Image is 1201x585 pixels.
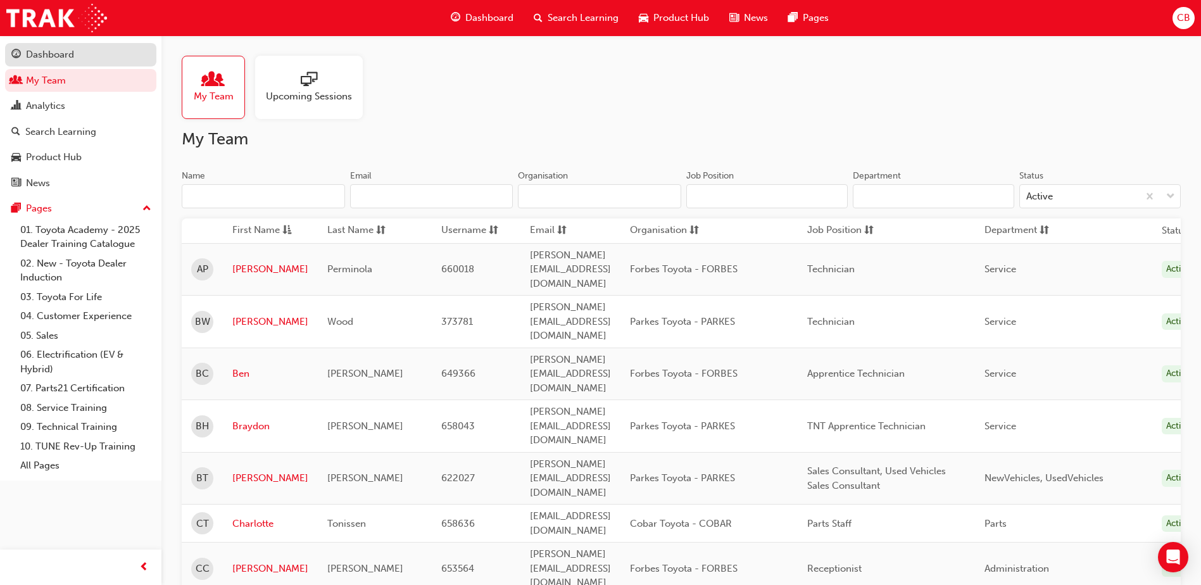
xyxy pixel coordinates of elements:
[1162,313,1195,330] div: Active
[441,263,474,275] span: 660018
[630,472,735,484] span: Parkes Toyota - PARKES
[653,11,709,25] span: Product Hub
[15,254,156,287] a: 02. New - Toyota Dealer Induction
[1162,418,1195,435] div: Active
[984,316,1016,327] span: Service
[530,510,611,536] span: [EMAIL_ADDRESS][DOMAIN_NAME]
[6,4,107,32] img: Trak
[1173,7,1195,29] button: CB
[864,223,874,239] span: sorting-icon
[350,184,513,208] input: Email
[778,5,839,31] a: pages-iconPages
[530,223,555,239] span: Email
[11,178,21,189] span: news-icon
[15,379,156,398] a: 07. Parts21 Certification
[807,465,946,491] span: Sales Consultant, Used Vehicles Sales Consultant
[255,56,373,119] a: Upcoming Sessions
[630,420,735,432] span: Parkes Toyota - PARKES
[327,263,372,275] span: Perminola
[232,562,308,576] a: [PERSON_NAME]
[327,223,397,239] button: Last Namesorting-icon
[266,89,352,104] span: Upcoming Sessions
[5,146,156,169] a: Product Hub
[629,5,719,31] a: car-iconProduct Hub
[327,563,403,574] span: [PERSON_NAME]
[1162,223,1188,238] th: Status
[196,419,209,434] span: BH
[327,368,403,379] span: [PERSON_NAME]
[142,201,151,217] span: up-icon
[1177,11,1190,25] span: CB
[26,201,52,216] div: Pages
[1162,365,1195,382] div: Active
[689,223,699,239] span: sorting-icon
[327,420,403,432] span: [PERSON_NAME]
[984,563,1049,574] span: Administration
[807,223,862,239] span: Job Position
[26,47,74,62] div: Dashboard
[232,367,308,381] a: Ben
[232,223,302,239] button: First Nameasc-icon
[518,170,568,182] div: Organisation
[11,101,21,112] span: chart-icon
[984,263,1016,275] span: Service
[807,316,855,327] span: Technician
[15,306,156,326] a: 04. Customer Experience
[984,518,1007,529] span: Parts
[530,301,611,341] span: [PERSON_NAME][EMAIL_ADDRESS][DOMAIN_NAME]
[1158,542,1188,572] div: Open Intercom Messenger
[196,562,210,576] span: CC
[530,406,611,446] span: [PERSON_NAME][EMAIL_ADDRESS][DOMAIN_NAME]
[441,420,475,432] span: 658043
[232,262,308,277] a: [PERSON_NAME]
[15,326,156,346] a: 05. Sales
[11,152,21,163] span: car-icon
[182,56,255,119] a: My Team
[719,5,778,31] a: news-iconNews
[1026,189,1053,204] div: Active
[5,197,156,220] button: Pages
[630,316,735,327] span: Parkes Toyota - PARKES
[548,11,619,25] span: Search Learning
[196,517,209,531] span: CT
[441,5,524,31] a: guage-iconDashboard
[441,472,475,484] span: 622027
[26,176,50,191] div: News
[686,184,848,208] input: Job Position
[327,223,374,239] span: Last Name
[327,316,353,327] span: Wood
[327,472,403,484] span: [PERSON_NAME]
[5,94,156,118] a: Analytics
[25,125,96,139] div: Search Learning
[232,517,308,531] a: Charlotte
[1166,189,1175,205] span: down-icon
[139,560,149,576] span: prev-icon
[807,223,877,239] button: Job Positionsorting-icon
[530,223,600,239] button: Emailsorting-icon
[15,345,156,379] a: 06. Electrification (EV & Hybrid)
[630,223,687,239] span: Organisation
[26,150,82,165] div: Product Hub
[1162,261,1195,278] div: Active
[807,518,852,529] span: Parts Staff
[630,368,738,379] span: Forbes Toyota - FORBES
[807,263,855,275] span: Technician
[195,315,210,329] span: BW
[744,11,768,25] span: News
[15,437,156,456] a: 10. TUNE Rev-Up Training
[1162,470,1195,487] div: Active
[1162,515,1195,532] div: Active
[15,398,156,418] a: 08. Service Training
[984,223,1054,239] button: Departmentsorting-icon
[232,471,308,486] a: [PERSON_NAME]
[489,223,498,239] span: sorting-icon
[5,41,156,197] button: DashboardMy TeamAnalyticsSearch LearningProduct HubNews
[11,75,21,87] span: people-icon
[530,249,611,289] span: [PERSON_NAME][EMAIL_ADDRESS][DOMAIN_NAME]
[182,184,345,208] input: Name
[232,223,280,239] span: First Name
[984,420,1016,432] span: Service
[524,5,629,31] a: search-iconSearch Learning
[205,72,222,89] span: people-icon
[1040,223,1049,239] span: sorting-icon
